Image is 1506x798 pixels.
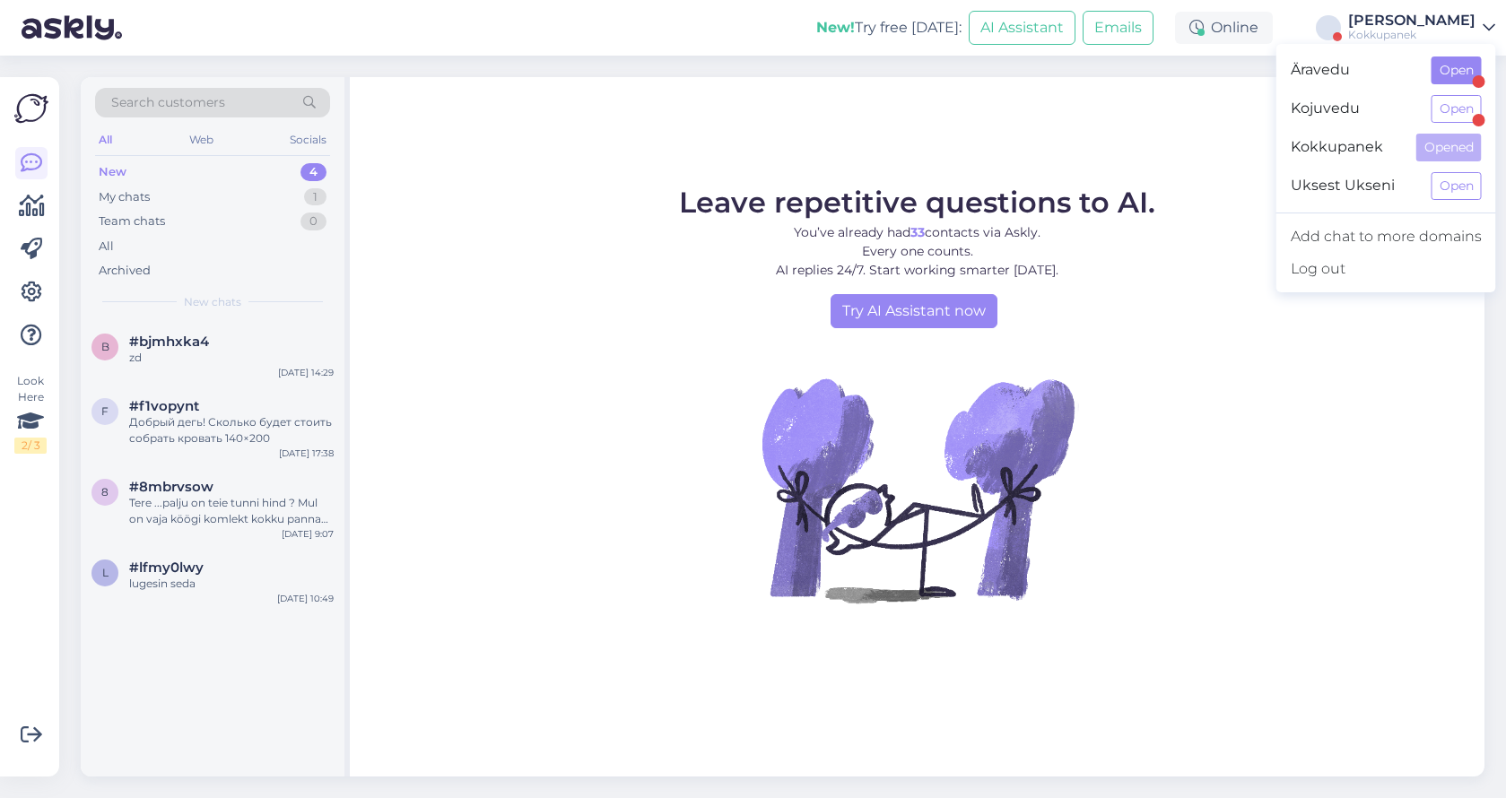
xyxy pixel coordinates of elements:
[1291,95,1417,123] span: Kojuvedu
[816,19,855,36] b: New!
[277,592,334,605] div: [DATE] 10:49
[279,447,334,460] div: [DATE] 17:38
[129,414,334,447] div: Добрый дегь! Сколько будет стоить собрать кровать 140×200
[111,93,225,112] span: Search customers
[756,328,1079,651] img: No Chat active
[102,566,109,579] span: l
[910,224,925,240] b: 33
[101,340,109,353] span: b
[1291,172,1417,200] span: Uksest Ukseni
[129,576,334,592] div: lugesin seda
[300,213,326,230] div: 0
[1291,56,1417,84] span: Äravedu
[14,91,48,126] img: Askly Logo
[969,11,1075,45] button: AI Assistant
[1432,95,1482,123] button: Open
[1175,12,1273,44] div: Online
[1432,172,1482,200] button: Open
[99,262,151,280] div: Archived
[278,366,334,379] div: [DATE] 14:29
[101,404,109,418] span: f
[1432,56,1482,84] button: Open
[129,559,204,576] span: #lfmy0lwy
[99,213,165,230] div: Team chats
[99,163,126,181] div: New
[1083,11,1153,45] button: Emails
[679,223,1155,280] p: You’ve already had contacts via Askly. Every one counts. AI replies 24/7. Start working smarter [...
[1276,253,1496,285] div: Log out
[129,350,334,366] div: zd
[99,188,150,206] div: My chats
[1416,134,1482,161] button: Opened
[286,128,330,152] div: Socials
[14,438,47,454] div: 2 / 3
[282,527,334,541] div: [DATE] 9:07
[300,163,326,181] div: 4
[1291,134,1402,161] span: Kokkupanek
[129,495,334,527] div: Tere ...palju on teie tunni hind ? Mul on vaja köögi komlekt kokku panna 180 cm ...[PERSON_NAME]"...
[1348,28,1476,42] div: Kokkupanek
[14,373,47,454] div: Look Here
[129,479,213,495] span: #8mbrvsow
[186,128,217,152] div: Web
[816,17,962,39] div: Try free [DATE]:
[831,294,997,328] a: Try AI Assistant now
[101,485,109,499] span: 8
[1348,13,1495,42] a: [PERSON_NAME]Kokkupanek
[679,185,1155,220] span: Leave repetitive questions to AI.
[304,188,326,206] div: 1
[1276,221,1496,253] a: Add chat to more domains
[129,334,209,350] span: #bjmhxka4
[99,238,114,256] div: All
[184,294,241,310] span: New chats
[95,128,116,152] div: All
[1348,13,1476,28] div: [PERSON_NAME]
[129,398,199,414] span: #f1vopynt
